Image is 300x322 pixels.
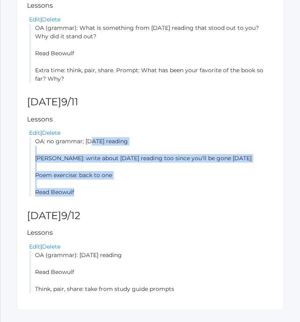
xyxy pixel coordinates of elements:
[29,129,273,137] div: |
[29,243,273,251] div: |
[29,243,40,250] a: Edit
[27,229,273,236] h5: Lessons
[29,137,273,197] li: OA: no grammar; [DATE] reading [PERSON_NAME]: write about [DATE] reading too since you'll be gone...
[29,16,40,23] a: Edit
[29,15,273,24] div: |
[42,16,60,23] a: Delete
[42,243,60,250] a: Delete
[27,116,273,123] h5: Lessons
[29,251,273,293] li: OA (grammar): [DATE] reading Read Beowulf Think, pair, share: take from study guide prompts
[61,96,78,108] span: 9/11
[27,210,273,222] h2: [DATE]
[29,129,40,136] a: Edit
[29,24,273,83] li: OA (grammar): What is something from [DATE] reading that stood out to you? Why did it stand out? ...
[61,209,80,222] span: 9/12
[27,96,273,108] h2: [DATE]
[27,2,273,9] h5: Lessons
[42,129,60,136] a: Delete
